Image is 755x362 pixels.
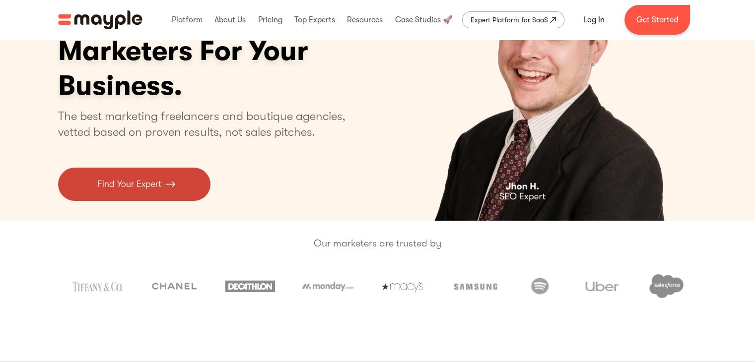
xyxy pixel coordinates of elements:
[58,10,142,29] img: Mayple logo
[169,4,205,36] div: Platform
[58,168,210,201] a: Find Your Expert
[58,108,357,140] p: The best marketing freelancers and boutique agencies, vetted based on proven results, not sales p...
[344,4,385,36] div: Resources
[255,4,284,36] div: Pricing
[58,10,142,29] a: home
[462,11,564,28] a: Expert Platform for SaaS
[212,4,248,36] div: About Us
[471,14,548,26] div: Expert Platform for SaaS
[624,5,690,35] a: Get Started
[97,178,161,191] p: Find Your Expert
[571,8,617,32] a: Log In
[292,4,338,36] div: Top Experts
